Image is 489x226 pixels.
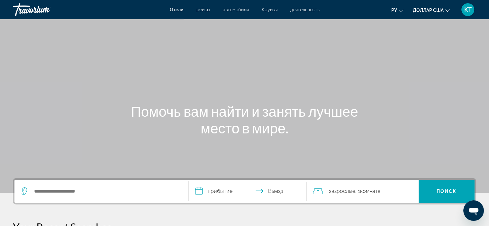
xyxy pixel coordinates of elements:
a: деятельность [290,7,320,12]
font: , 1 [355,188,360,194]
a: Круизы [262,7,277,12]
iframe: Кнопка запуска окна обмена сообщениями [463,200,484,221]
font: доллар США [413,8,444,13]
input: Поиск отеля [33,186,179,196]
button: Изменить валюту [413,5,450,15]
a: рейсы [196,7,210,12]
font: Взрослые [331,188,355,194]
font: Поиск [437,189,457,194]
button: Изменить язык [391,5,403,15]
button: Меню пользователя [459,3,476,16]
font: КТ [464,6,472,13]
a: Травориум [13,1,77,18]
font: ру [391,8,397,13]
button: Поиск [419,180,475,203]
font: 2 [329,188,331,194]
a: Отели [170,7,184,12]
button: Выберите дату заезда и выезда [189,180,307,203]
font: Комната [360,188,380,194]
font: Помочь вам найти и занять лучшее место в мире. [131,103,358,136]
div: Виджет поиска [14,180,475,203]
button: Путешественники: 2 взрослых, 0 детей [307,180,419,203]
a: автомобили [223,7,249,12]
